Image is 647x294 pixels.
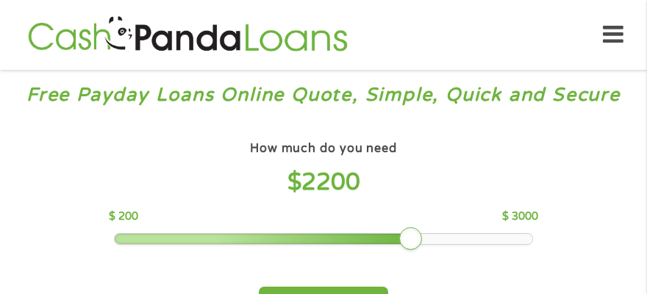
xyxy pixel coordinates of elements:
[502,209,538,225] p: $ 3000
[109,168,538,198] h4: $
[24,14,351,56] img: GetLoanNow Logo
[13,83,634,107] h3: Free Payday Loans Online Quote, Simple, Quick and Secure
[250,141,397,157] h4: How much do you need
[109,209,138,225] p: $ 200
[301,168,360,196] span: 2200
